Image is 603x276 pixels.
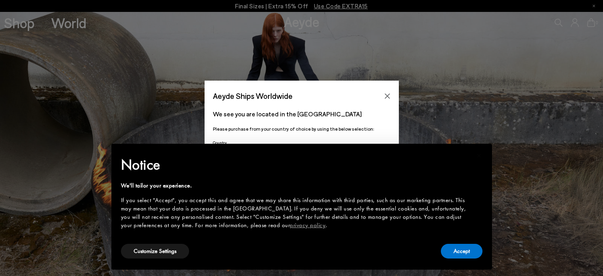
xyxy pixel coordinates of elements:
p: We see you are located in the [GEOGRAPHIC_DATA] [213,109,391,119]
span: × [477,149,482,162]
p: Please purchase from your country of choice by using the below selection: [213,125,391,133]
div: If you select "Accept", you accept this and agree that we may share this information with third p... [121,196,470,230]
a: privacy policy [290,221,325,229]
button: Accept [441,244,482,259]
h2: Notice [121,154,470,175]
span: Aeyde Ships Worldwide [213,89,293,103]
div: We'll tailor your experience. [121,181,470,190]
button: Close [381,90,393,102]
button: Customize Settings [121,244,189,259]
button: Close this notice [470,146,489,165]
